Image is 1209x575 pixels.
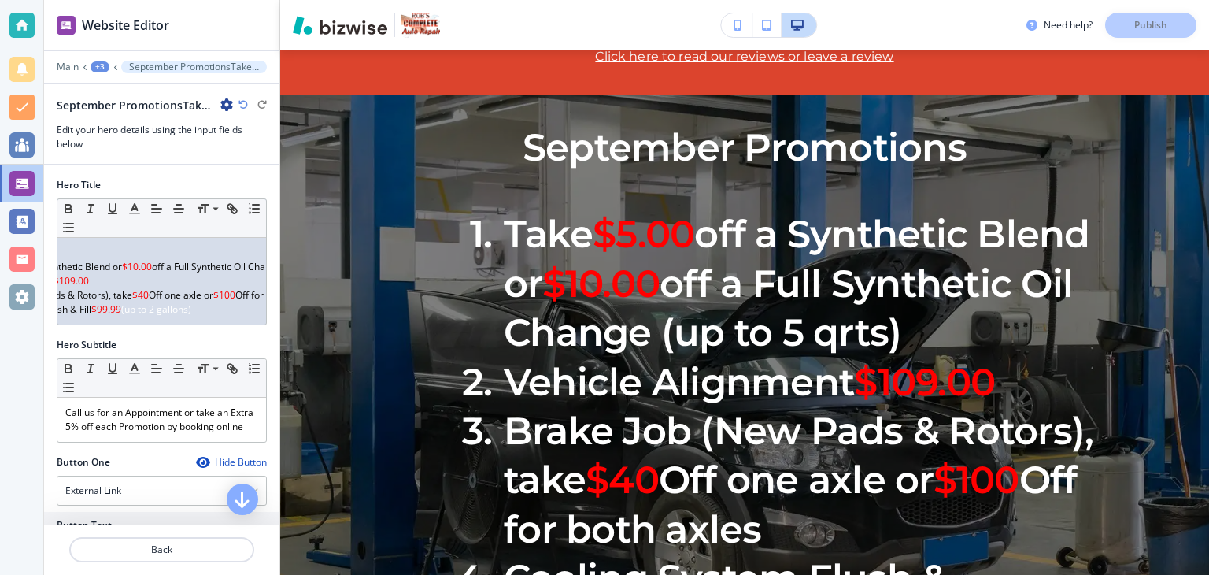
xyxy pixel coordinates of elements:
li: Vehicle Alignment [447,358,1099,406]
a: Click here to read our reviews or leave a review [595,49,893,64]
span: $109.00 [854,359,995,405]
p: Call us for an Appointment or take an Extra 5% off each Promotion by booking online [65,406,258,434]
button: Main [57,61,79,72]
p: September PromotionsTake $5.00 off a Synthetic Blend or $10.00 off a Full Synthetic Oil Change (u... [129,61,259,72]
span: (up to 2 gallons) [121,302,191,316]
p: Back [71,543,253,557]
h2: September PromotionsTake $5.00 off a Synthetic Blend or $10.00 off a Full Synthetic Oil Change (u... [57,97,214,113]
button: +3 [91,61,109,72]
h2: Hero Subtitle [57,338,116,352]
h2: Button One [57,455,110,469]
span: $99.99 [91,302,121,316]
span: $100 [934,457,1019,503]
span: $100 [213,288,235,302]
button: Back [69,537,254,562]
span: $10.00 [542,261,660,306]
button: Hide Button [196,456,267,469]
h2: Hero Title [57,178,101,192]
span: $10.00 [122,260,152,273]
span: $5.00 [593,211,694,257]
h3: Edit your hero details using the input fields below [57,123,267,151]
li: Brake Job (New Pads & Rotors), take Off one axle or Off for both axles [447,406,1099,554]
span: $109.00 [54,274,89,287]
img: editor icon [57,16,76,35]
span: $40 [586,457,659,503]
li: Take off a Synthetic Blend or off a Full Synthetic Oil Change (up to 5 qrts) [447,210,1099,357]
img: Your Logo [401,13,440,38]
img: Bizwise Logo [293,16,387,35]
h2: Website Editor [82,16,169,35]
p: September Promotions [390,123,1099,172]
button: September PromotionsTake $5.00 off a Synthetic Blend or $10.00 off a Full Synthetic Oil Change (u... [121,61,267,73]
h2: Button Text [57,518,112,532]
span: $40 [132,288,149,302]
h3: Need help? [1044,18,1093,32]
h4: External Link [65,484,121,498]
